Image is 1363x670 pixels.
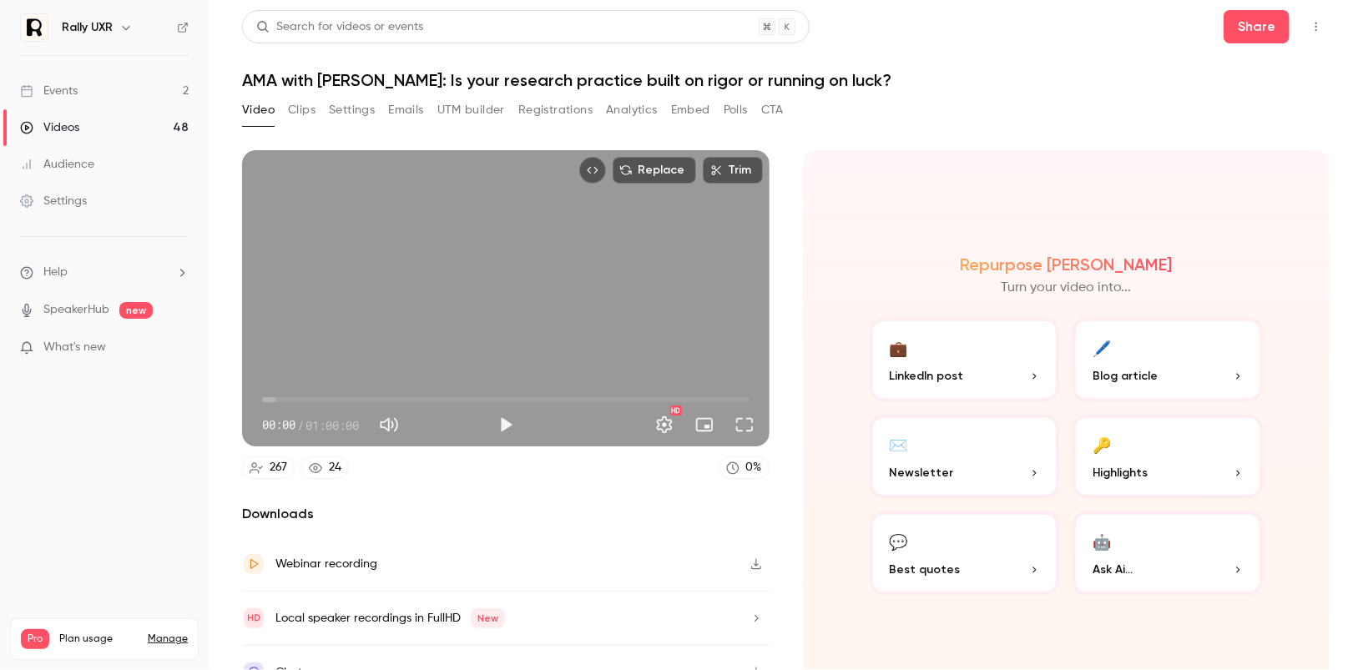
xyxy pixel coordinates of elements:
[21,14,48,41] img: Rally UXR
[1073,511,1263,595] button: 🤖Ask Ai...
[746,459,762,476] div: 0 %
[43,264,68,281] span: Help
[148,632,188,646] a: Manage
[489,408,522,441] button: Play
[20,264,189,281] li: help-dropdown-opener
[613,157,696,184] button: Replace
[1303,13,1330,40] button: Top Bar Actions
[1093,335,1111,360] div: 🖊️
[275,608,505,628] div: Local speaker recordings in FullHD
[724,97,748,123] button: Polls
[728,408,761,441] button: Full screen
[1093,367,1158,385] span: Blog article
[1001,278,1131,298] p: Turn your video into...
[59,632,138,646] span: Plan usage
[670,406,682,416] div: HD
[20,156,94,173] div: Audience
[21,629,49,649] span: Pro
[890,561,961,578] span: Best quotes
[62,19,113,36] h6: Rally UXR
[1093,431,1111,457] div: 🔑
[870,511,1060,595] button: 💬Best quotes
[518,97,593,123] button: Registrations
[43,339,106,356] span: What's new
[437,97,505,123] button: UTM builder
[960,254,1173,275] h2: Repurpose [PERSON_NAME]
[890,367,964,385] span: LinkedIn post
[329,97,375,123] button: Settings
[20,193,87,209] div: Settings
[761,97,784,123] button: CTA
[870,415,1060,498] button: ✉️Newsletter
[242,70,1330,90] h1: AMA with [PERSON_NAME]: Is your research practice built on rigor or running on luck?
[1093,528,1111,554] div: 🤖
[20,83,78,99] div: Events
[648,408,681,441] button: Settings
[43,301,109,319] a: SpeakerHub
[1073,415,1263,498] button: 🔑Highlights
[1093,561,1133,578] span: Ask Ai...
[890,528,908,554] div: 💬
[242,504,770,524] h2: Downloads
[169,340,189,355] iframe: Noticeable Trigger
[890,464,954,481] span: Newsletter
[329,459,341,476] div: 24
[719,456,770,479] a: 0%
[275,554,377,574] div: Webinar recording
[242,456,295,479] a: 267
[1224,10,1290,43] button: Share
[297,416,304,434] span: /
[1093,464,1148,481] span: Highlights
[1073,318,1263,401] button: 🖊️Blog article
[703,157,763,184] button: Trim
[242,97,275,123] button: Video
[305,416,359,434] span: 01:00:00
[688,408,721,441] button: Turn on miniplayer
[20,119,79,136] div: Videos
[262,416,359,434] div: 00:00
[388,97,423,123] button: Emails
[471,608,505,628] span: New
[288,97,316,123] button: Clips
[671,97,710,123] button: Embed
[372,408,406,441] button: Mute
[256,18,423,36] div: Search for videos or events
[262,416,295,434] span: 00:00
[301,456,349,479] a: 24
[270,459,287,476] div: 267
[606,97,658,123] button: Analytics
[870,318,1060,401] button: 💼LinkedIn post
[119,302,153,319] span: new
[890,335,908,360] div: 💼
[579,157,606,184] button: Embed video
[890,431,908,457] div: ✉️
